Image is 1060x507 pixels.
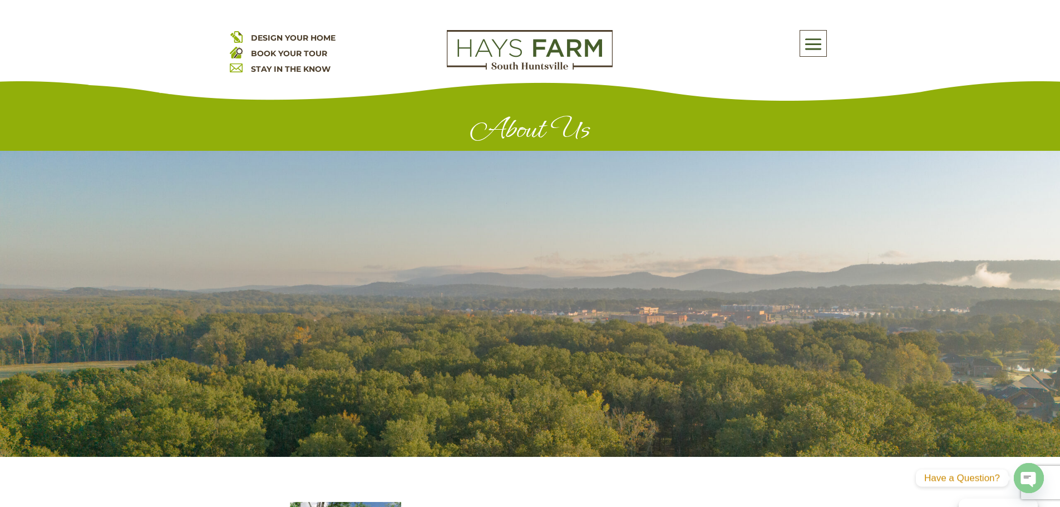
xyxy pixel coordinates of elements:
h1: About Us [230,112,831,151]
a: BOOK YOUR TOUR [251,48,327,58]
a: hays farm homes huntsville development [447,62,613,72]
img: Logo [447,30,613,70]
a: STAY IN THE KNOW [251,64,331,74]
img: book your home tour [230,46,243,58]
a: Get More Details [936,11,1032,27]
span: X [1038,3,1054,19]
p: Rates as low as 5.75%* with our preferred lender [28,14,930,24]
